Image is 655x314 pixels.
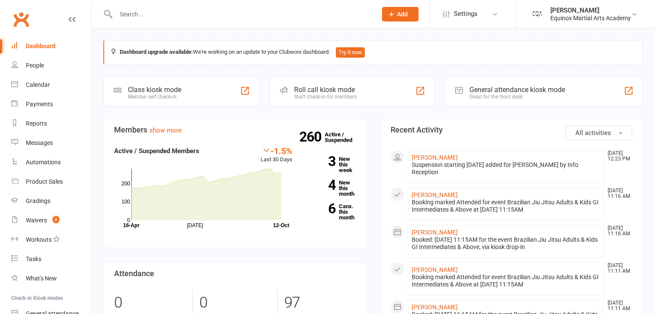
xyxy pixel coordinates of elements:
[11,56,91,75] a: People
[305,155,335,168] strong: 3
[53,216,59,223] span: 2
[26,139,53,146] div: Messages
[603,151,632,162] time: [DATE] 12:23 PM
[26,236,52,243] div: Workouts
[120,49,193,55] strong: Dashboard upgrade available:
[113,8,371,20] input: Search...
[26,256,41,262] div: Tasks
[565,126,632,140] button: All activities
[469,86,565,94] div: General attendance kiosk mode
[603,263,632,274] time: [DATE] 11:11 AM
[412,266,458,273] a: [PERSON_NAME]
[11,153,91,172] a: Automations
[391,126,633,134] h3: Recent Activity
[26,120,47,127] div: Reports
[305,203,356,220] a: 6Canx. this month
[412,161,600,176] div: Suspension starting [DATE] added for [PERSON_NAME] by Info Reception
[305,156,356,173] a: 3New this week
[114,147,199,155] strong: Active / Suspended Members
[336,47,365,58] button: Try it now
[128,94,181,100] div: Member self check-in
[305,179,335,191] strong: 4
[11,211,91,230] a: Waivers 2
[294,94,357,100] div: Staff check-in for members
[412,191,458,198] a: [PERSON_NAME]
[575,129,611,137] span: All activities
[26,275,57,282] div: What's New
[412,274,600,288] div: Booking marked Attended for event Brazilian Jiu Jitsu Adults & Kids GI Intermediates & Above at [...
[382,7,419,22] button: Add
[11,191,91,211] a: Gradings
[550,14,631,22] div: Equinox Martial Arts Academy
[11,230,91,249] a: Workouts
[294,86,357,94] div: Roll call kiosk mode
[26,159,61,166] div: Automations
[11,172,91,191] a: Product Sales
[305,180,356,197] a: 4New this month
[412,199,600,213] div: Booking marked Attended for event Brazilian Jiu Jitsu Adults & Kids GI Intermediates & Above at [...
[412,154,458,161] a: [PERSON_NAME]
[529,6,546,23] img: thumb_image1734071481.png
[26,43,56,49] div: Dashboard
[149,126,182,134] a: show more
[603,188,632,199] time: [DATE] 11:16 AM
[412,229,458,236] a: [PERSON_NAME]
[11,114,91,133] a: Reports
[469,94,565,100] div: Great for the front desk
[397,11,408,18] span: Add
[603,300,632,311] time: [DATE] 11:11 AM
[26,197,50,204] div: Gradings
[11,269,91,288] a: What's New
[412,304,458,311] a: [PERSON_NAME]
[103,40,643,65] div: We're working on an update to your Clubworx dashboard.
[26,81,50,88] div: Calendar
[26,101,53,108] div: Payments
[11,37,91,56] a: Dashboard
[11,133,91,153] a: Messages
[299,130,325,143] strong: 260
[114,126,356,134] h3: Members
[11,95,91,114] a: Payments
[11,249,91,269] a: Tasks
[128,86,181,94] div: Class kiosk mode
[325,125,363,149] a: 260Active / Suspended
[603,225,632,237] time: [DATE] 11:16 AM
[412,236,600,251] div: Booked: [DATE] 11:15AM for the event Brazilian Jiu Jitsu Adults & Kids GI Intermediates & Above, ...
[454,4,478,24] span: Settings
[26,217,47,224] div: Waivers
[261,146,292,155] div: -1.5%
[550,6,631,14] div: [PERSON_NAME]
[261,146,292,164] div: Last 30 Days
[10,9,32,30] a: Clubworx
[305,202,335,215] strong: 6
[11,75,91,95] a: Calendar
[114,269,356,278] h3: Attendance
[26,178,63,185] div: Product Sales
[26,62,44,69] div: People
